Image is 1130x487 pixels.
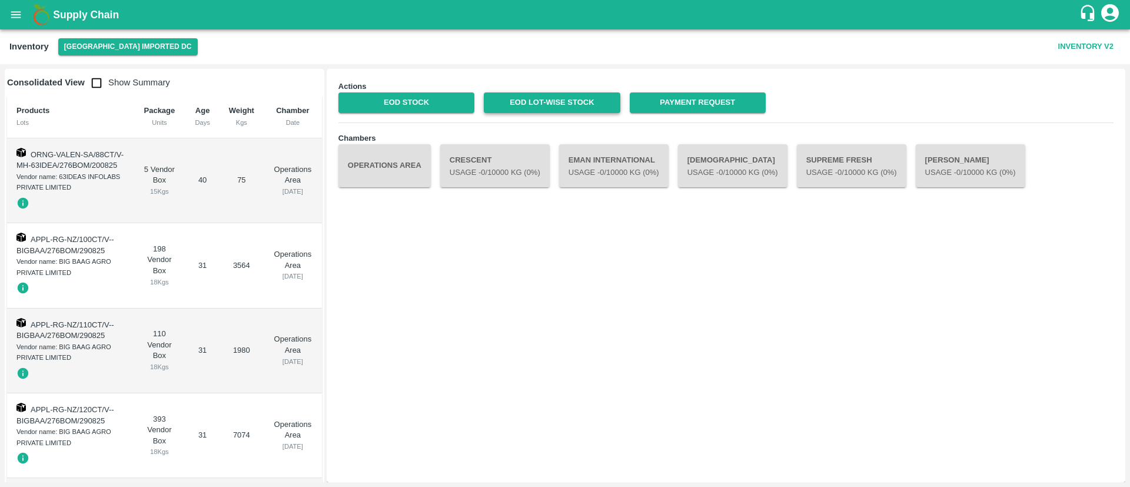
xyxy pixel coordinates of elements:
[195,117,210,128] div: Days
[237,175,245,184] span: 75
[273,117,313,128] div: Date
[185,393,219,478] td: 31
[142,164,176,197] div: 5 Vendor Box
[16,171,124,193] div: Vendor name: 63IDEAS INFOLABS PRIVATE LIMITED
[1079,4,1099,25] div: customer-support
[9,42,49,51] b: Inventory
[569,167,659,178] p: Usage - 0 /10000 Kg (0%)
[142,362,176,372] div: 18 Kgs
[142,186,176,197] div: 15 Kgs
[233,346,250,355] span: 1980
[85,78,170,87] span: Show Summary
[29,3,53,26] img: logo
[142,277,176,287] div: 18 Kgs
[16,148,26,157] img: box
[559,144,669,187] button: Eman internationalUsage -0/10000 Kg (0%)
[273,356,313,367] div: [DATE]
[185,223,219,308] td: 31
[338,134,376,143] b: Chambers
[687,167,778,178] p: Usage - 0 /10000 Kg (0%)
[440,144,550,187] button: CrescentUsage -0/10000 Kg (0%)
[273,271,313,281] div: [DATE]
[7,78,85,87] b: Consolidated View
[16,405,114,425] span: APPL-RG-NZ/120CT/V--BIGBAA/276BOM/290825
[1053,37,1118,57] button: Inventory V2
[142,446,176,457] div: 18 Kgs
[16,150,124,170] span: ORNG-VALEN-SA/88CT/V-MH-63IDEA/276BOM/200825
[185,138,219,223] td: 40
[142,414,176,458] div: 393 Vendor Box
[2,1,29,28] button: open drawer
[229,106,254,115] b: Weight
[338,92,474,113] a: EOD Stock
[678,144,787,187] button: [DEMOGRAPHIC_DATA]Usage -0/10000 Kg (0%)
[58,38,198,55] button: Select DC
[16,426,124,448] div: Vendor name: BIG BAAG AGRO PRIVATE LIMITED
[484,92,620,113] a: EOD Lot-wise Stock
[229,117,254,128] div: Kgs
[53,6,1079,23] a: Supply Chain
[16,403,26,412] img: box
[273,441,313,452] div: [DATE]
[16,342,124,363] div: Vendor name: BIG BAAG AGRO PRIVATE LIMITED
[338,144,431,187] button: Operations Area
[450,167,540,178] p: Usage - 0 /10000 Kg (0%)
[142,244,176,287] div: 198 Vendor Box
[16,256,124,278] div: Vendor name: BIG BAAG AGRO PRIVATE LIMITED
[16,106,49,115] b: Products
[273,164,313,186] p: Operations Area
[273,249,313,271] p: Operations Area
[142,117,176,128] div: Units
[16,235,114,255] span: APPL-RG-NZ/100CT/V--BIGBAA/276BOM/290825
[16,318,26,327] img: box
[273,419,313,441] p: Operations Area
[273,186,313,197] div: [DATE]
[806,167,897,178] p: Usage - 0 /10000 Kg (0%)
[16,233,26,242] img: box
[797,144,906,187] button: Supreme FreshUsage -0/10000 Kg (0%)
[16,117,124,128] div: Lots
[916,144,1025,187] button: [PERSON_NAME]Usage -0/10000 Kg (0%)
[16,320,114,340] span: APPL-RG-NZ/110CT/V--BIGBAA/276BOM/290825
[144,106,175,115] b: Package
[1099,2,1121,27] div: account of current user
[53,9,119,21] b: Supply Chain
[338,82,367,91] b: Actions
[233,430,250,439] span: 7074
[630,92,766,113] a: Payment Request
[142,329,176,372] div: 110 Vendor Box
[273,334,313,356] p: Operations Area
[925,167,1016,178] p: Usage - 0 /10000 Kg (0%)
[233,261,250,270] span: 3564
[185,309,219,393] td: 31
[195,106,210,115] b: Age
[276,106,309,115] b: Chamber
